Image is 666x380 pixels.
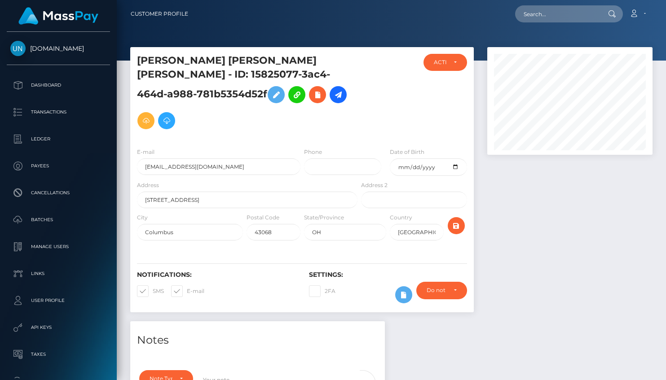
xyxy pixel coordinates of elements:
[7,155,110,177] a: Payees
[247,214,279,222] label: Postal Code
[390,214,412,222] label: Country
[7,44,110,52] span: [DOMAIN_NAME]
[137,214,148,222] label: City
[137,54,353,134] h5: [PERSON_NAME] [PERSON_NAME] [PERSON_NAME] - ID: 15825077-3ac4-464d-a988-781b5354d52f
[7,101,110,123] a: Transactions
[416,282,467,299] button: Do not require
[10,159,106,173] p: Payees
[7,209,110,231] a: Batches
[7,289,110,312] a: User Profile
[427,287,446,294] div: Do not require
[515,5,600,22] input: Search...
[137,285,164,297] label: SMS
[137,148,154,156] label: E-mail
[10,294,106,307] p: User Profile
[10,267,106,280] p: Links
[7,182,110,204] a: Cancellations
[10,240,106,253] p: Manage Users
[7,262,110,285] a: Links
[137,271,296,279] h6: Notifications:
[7,74,110,96] a: Dashboard
[10,213,106,227] p: Batches
[171,285,204,297] label: E-mail
[423,54,468,71] button: ACTIVE
[434,59,447,66] div: ACTIVE
[304,214,344,222] label: State/Province
[10,321,106,334] p: API Keys
[10,348,106,361] p: Taxes
[10,132,106,146] p: Ledger
[7,236,110,258] a: Manage Users
[361,181,388,189] label: Address 2
[7,316,110,339] a: API Keys
[309,271,468,279] h6: Settings:
[304,148,322,156] label: Phone
[137,181,159,189] label: Address
[10,186,106,200] p: Cancellations
[10,79,106,92] p: Dashboard
[10,105,106,119] p: Transactions
[390,148,424,156] label: Date of Birth
[330,86,347,103] a: Initiate Payout
[309,285,335,297] label: 2FA
[7,343,110,366] a: Taxes
[131,4,188,23] a: Customer Profile
[137,332,378,348] h4: Notes
[10,41,26,56] img: Unlockt.me
[18,7,98,25] img: MassPay Logo
[7,128,110,150] a: Ledger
